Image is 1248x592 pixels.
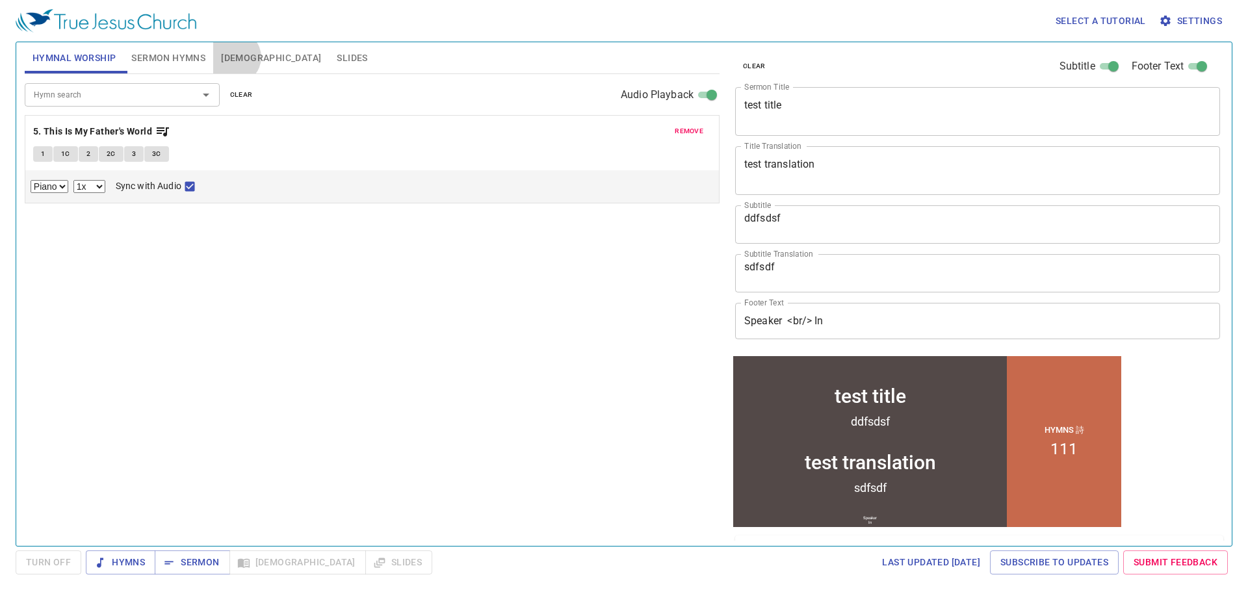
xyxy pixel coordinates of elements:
button: Settings [1156,9,1227,33]
button: 1C [53,146,78,162]
button: 3C [144,146,169,162]
textarea: test translation [744,158,1211,183]
button: 5. This Is My Father's World [33,123,171,140]
button: Select a tutorial [1050,9,1151,33]
span: Hymns [96,554,145,571]
span: 3C [152,148,161,160]
a: Subscribe to Updates [990,550,1119,574]
button: remove [667,123,711,139]
button: clear [222,87,261,103]
button: Hymns [86,550,155,574]
span: 3 [132,148,136,160]
span: clear [743,60,766,72]
img: True Jesus Church [16,9,196,32]
span: clear [230,89,253,101]
b: 5. This Is My Father's World [33,123,152,140]
span: Subtitle [1059,58,1095,74]
span: Last updated [DATE] [882,554,980,571]
iframe: from-child [730,353,1124,530]
span: Slides [337,50,367,66]
span: 2 [86,148,90,160]
select: Select Track [31,180,68,193]
span: Submit Feedback [1134,554,1217,571]
button: Open [197,86,215,104]
button: 2 [79,146,98,162]
span: Hymnal Worship [32,50,116,66]
span: Audio Playback [621,87,694,103]
select: Playback Rate [73,180,105,193]
span: 2C [107,148,116,160]
textarea: sdfsdf [744,261,1211,285]
button: clear [735,58,773,74]
span: Sermon Hymns [131,50,205,66]
button: 1 [33,146,53,162]
button: 3 [124,146,144,162]
span: Settings [1162,13,1222,29]
span: Sync with Audio [116,179,181,193]
span: 1 [41,148,45,160]
a: Submit Feedback [1123,550,1228,574]
button: Sermon [155,550,229,574]
span: 1C [61,148,70,160]
a: Last updated [DATE] [877,550,985,574]
textarea: test title [744,99,1211,123]
span: Sermon [165,554,219,571]
span: remove [675,125,703,137]
button: 2C [99,146,123,162]
textarea: ddfsdsf [744,212,1211,237]
span: Subscribe to Updates [1000,554,1108,571]
span: Select a tutorial [1056,13,1146,29]
span: Footer Text [1132,58,1184,74]
span: [DEMOGRAPHIC_DATA] [221,50,321,66]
